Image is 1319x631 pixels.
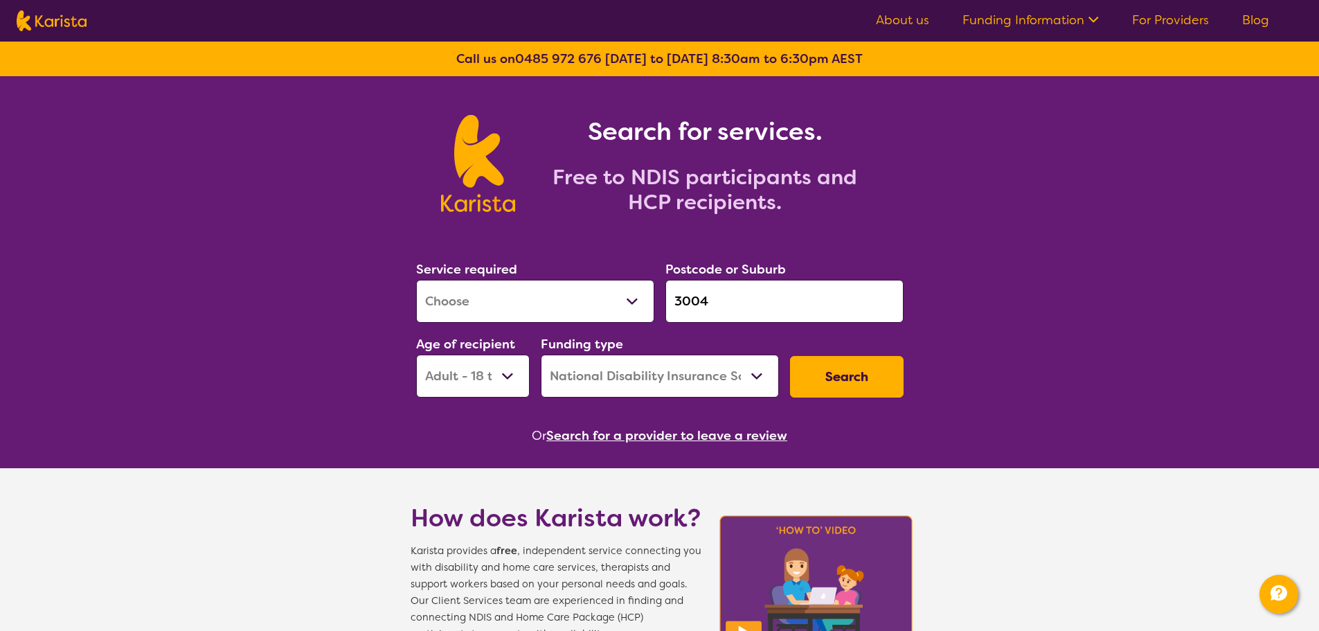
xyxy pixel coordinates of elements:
img: Karista logo [17,10,87,31]
b: free [496,544,517,558]
b: Call us on [DATE] to [DATE] 8:30am to 6:30pm AEST [456,51,863,67]
button: Search for a provider to leave a review [546,425,787,446]
button: Channel Menu [1259,575,1298,614]
label: Service required [416,261,517,278]
span: Or [532,425,546,446]
label: Funding type [541,336,623,353]
a: For Providers [1132,12,1209,28]
button: Search [790,356,904,398]
h1: Search for services. [532,115,878,148]
input: Type [665,280,904,323]
label: Postcode or Suburb [665,261,786,278]
img: Karista logo [441,115,515,212]
label: Age of recipient [416,336,515,353]
a: 0485 972 676 [515,51,602,67]
h2: Free to NDIS participants and HCP recipients. [532,165,878,215]
a: Blog [1242,12,1269,28]
a: Funding Information [962,12,1099,28]
h1: How does Karista work? [411,501,701,535]
a: About us [876,12,929,28]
